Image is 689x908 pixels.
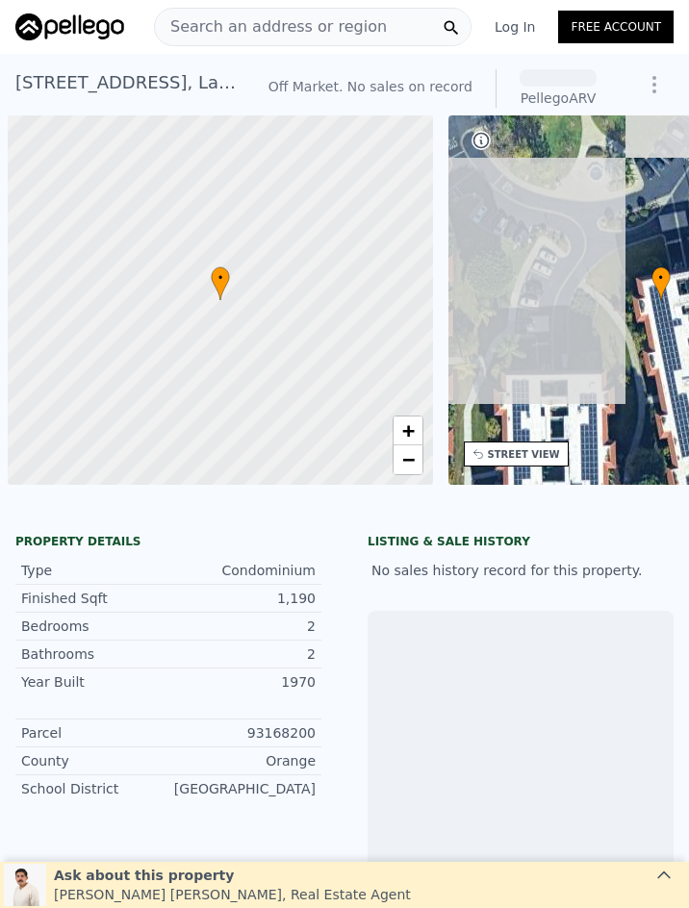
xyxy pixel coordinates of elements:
[21,617,168,636] div: Bedrooms
[168,644,316,664] div: 2
[635,65,674,104] button: Show Options
[401,447,414,471] span: −
[488,447,560,462] div: STREET VIEW
[368,534,674,553] div: LISTING & SALE HISTORY
[558,11,674,43] a: Free Account
[15,69,238,96] div: [STREET_ADDRESS] , Laguna [PERSON_NAME] , CA 92637
[54,866,411,885] div: Ask about this property
[168,672,316,692] div: 1970
[168,589,316,608] div: 1,190
[21,561,168,580] div: Type
[21,672,168,692] div: Year Built
[168,779,316,798] div: [GEOGRAPHIC_DATA]
[394,416,422,445] a: Zoom in
[394,445,422,474] a: Zoom out
[168,617,316,636] div: 2
[4,864,46,906] img: Leo Gutierrez
[155,15,387,38] span: Search an address or region
[21,751,168,770] div: County
[168,751,316,770] div: Orange
[651,269,671,287] span: •
[21,589,168,608] div: Finished Sqft
[520,88,597,108] div: Pellego ARV
[168,561,316,580] div: Condominium
[368,553,674,588] div: No sales history record for this property.
[15,13,124,40] img: Pellego
[268,77,472,96] div: Off Market. No sales on record
[472,17,558,37] a: Log In
[54,885,411,904] div: [PERSON_NAME] [PERSON_NAME] , Real Estate Agent
[15,534,321,549] div: Property details
[168,723,316,743] div: 93168200
[21,779,168,798] div: School District
[211,269,230,287] span: •
[21,723,168,743] div: Parcel
[211,266,230,300] div: •
[401,418,414,442] span: +
[21,644,168,664] div: Bathrooms
[651,266,671,300] div: •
